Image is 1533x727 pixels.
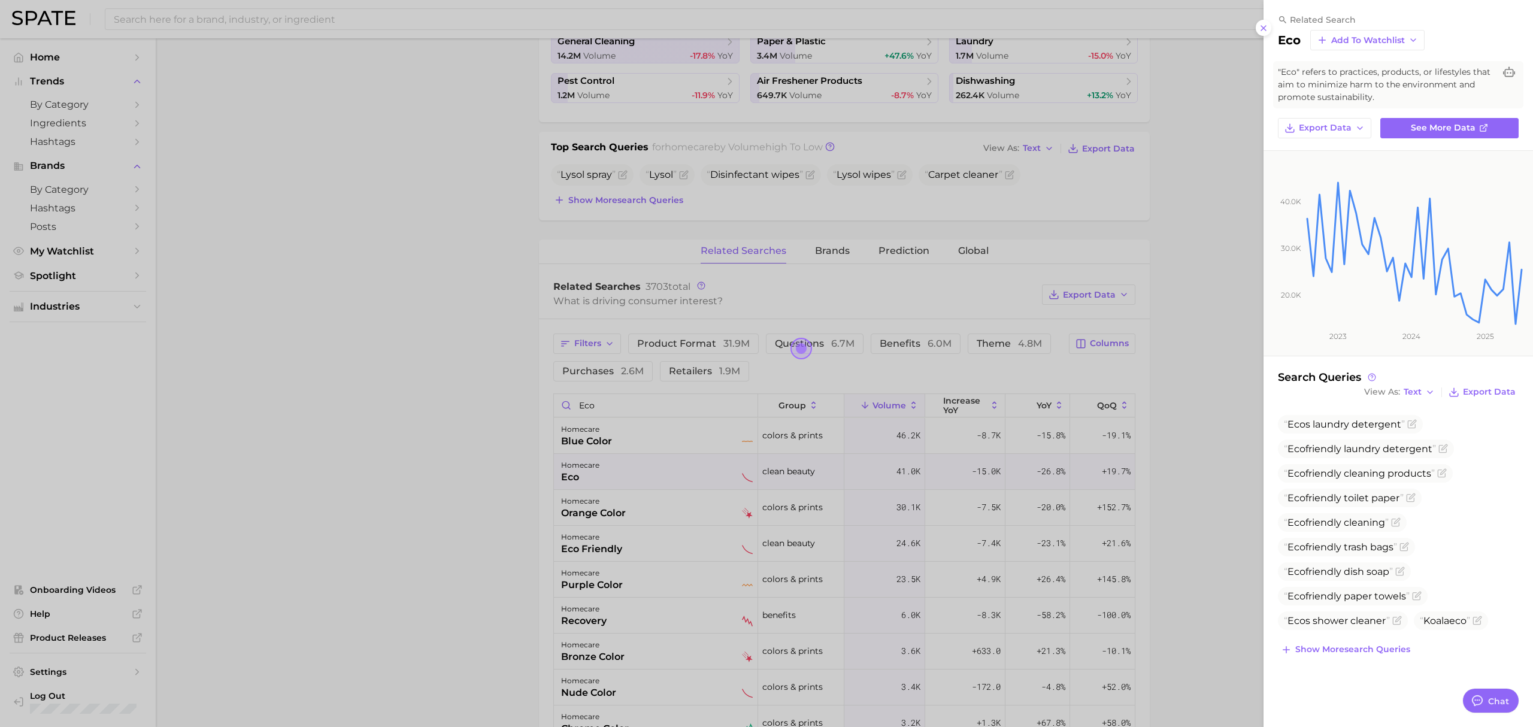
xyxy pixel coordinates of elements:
[1392,616,1402,625] button: Flag as miscategorized or irrelevant
[1284,517,1389,528] span: friendly cleaning
[1412,591,1422,601] button: Flag as miscategorized or irrelevant
[1404,389,1422,395] span: Text
[1287,590,1305,602] span: Eco
[1446,384,1519,401] button: Export Data
[1287,615,1305,626] span: Eco
[1438,444,1448,453] button: Flag as miscategorized or irrelevant
[1287,541,1305,553] span: Eco
[1399,542,1409,552] button: Flag as miscategorized or irrelevant
[1287,492,1305,504] span: Eco
[1287,419,1305,430] span: Eco
[1287,468,1305,479] span: Eco
[1437,468,1447,478] button: Flag as miscategorized or irrelevant
[1284,492,1404,504] span: friendly toilet paper
[1284,468,1435,479] span: friendly cleaning products
[1280,197,1301,206] tspan: 40.0k
[1449,615,1467,626] span: eco
[1295,644,1410,655] span: Show more search queries
[1364,389,1400,395] span: View As
[1278,371,1378,384] span: Search Queries
[1287,517,1305,528] span: Eco
[1278,66,1495,104] span: "Eco" refers to practices, products, or lifestyles that aim to minimize harm to the environment a...
[1284,566,1393,577] span: friendly dish soap
[1281,244,1301,253] tspan: 30.0k
[1402,332,1420,341] tspan: 2024
[1287,443,1305,455] span: Eco
[1395,567,1405,576] button: Flag as miscategorized or irrelevant
[1299,123,1352,133] span: Export Data
[1278,33,1301,47] h2: eco
[1420,615,1470,626] span: Koala
[1406,493,1416,502] button: Flag as miscategorized or irrelevant
[1391,517,1401,527] button: Flag as miscategorized or irrelevant
[1477,332,1494,341] tspan: 2025
[1463,387,1516,397] span: Export Data
[1278,641,1413,658] button: Show moresearch queries
[1329,332,1347,341] tspan: 2023
[1284,590,1410,602] span: friendly paper towels
[1284,443,1436,455] span: friendly laundry detergent
[1284,541,1397,553] span: friendly trash bags
[1284,419,1405,430] span: s laundry detergent
[1407,419,1417,429] button: Flag as miscategorized or irrelevant
[1310,30,1425,50] button: Add to Watchlist
[1380,118,1519,138] a: See more data
[1473,616,1482,625] button: Flag as miscategorized or irrelevant
[1411,123,1476,133] span: See more data
[1361,384,1438,400] button: View AsText
[1287,566,1305,577] span: Eco
[1331,35,1405,46] span: Add to Watchlist
[790,338,812,359] button: Open the dialog
[1278,118,1371,138] button: Export Data
[1284,615,1390,626] span: s shower cleaner
[1290,14,1356,25] span: related search
[1281,290,1301,299] tspan: 20.0k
